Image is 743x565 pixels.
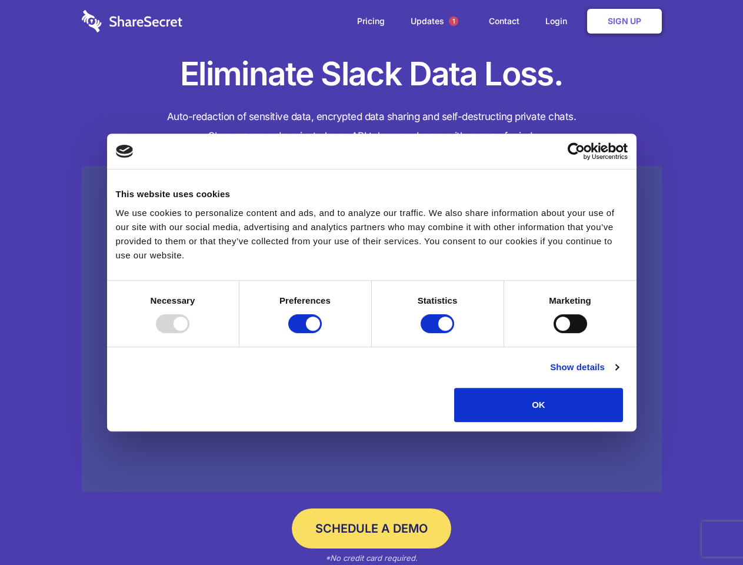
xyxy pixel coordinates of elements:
button: OK [454,388,623,422]
em: *No credit card required. [325,553,418,563]
strong: Preferences [279,295,331,305]
div: This website uses cookies [116,187,628,201]
a: Wistia video thumbnail [82,166,662,493]
a: Contact [477,3,531,39]
strong: Marketing [549,295,591,305]
h1: Eliminate Slack Data Loss. [82,53,662,95]
a: Schedule a Demo [292,508,451,549]
strong: Necessary [151,295,195,305]
img: logo-wordmark-white-trans-d4663122ce5f474addd5e946df7df03e33cb6a1c49d2221995e7729f52c070b2.svg [82,10,182,32]
a: Usercentrics Cookiebot - opens in a new window [525,142,628,160]
a: Login [534,3,585,39]
a: Show details [550,360,618,374]
div: We use cookies to personalize content and ads, and to analyze our traffic. We also share informat... [116,206,628,262]
h4: Auto-redaction of sensitive data, encrypted data sharing and self-destructing private chats. Shar... [82,107,662,146]
span: 1 [449,16,458,26]
a: Sign Up [587,9,662,34]
a: Pricing [345,3,397,39]
strong: Statistics [418,295,458,305]
img: logo [116,145,134,158]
